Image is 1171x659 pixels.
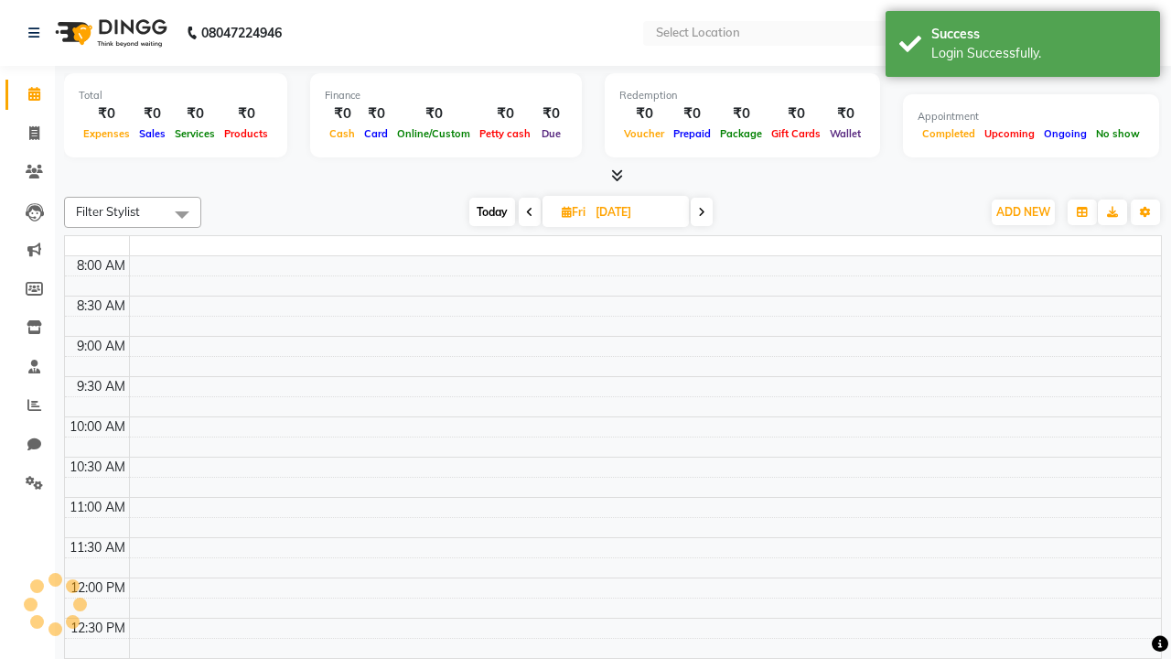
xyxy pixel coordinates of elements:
[1091,127,1144,140] span: No show
[469,198,515,226] span: Today
[767,127,825,140] span: Gift Cards
[996,205,1050,219] span: ADD NEW
[325,88,567,103] div: Finance
[715,103,767,124] div: ₹0
[66,458,129,477] div: 10:30 AM
[79,127,134,140] span: Expenses
[79,103,134,124] div: ₹0
[73,377,129,396] div: 9:30 AM
[170,103,220,124] div: ₹0
[392,127,475,140] span: Online/Custom
[134,127,170,140] span: Sales
[76,204,140,219] span: Filter Stylist
[980,127,1039,140] span: Upcoming
[220,127,273,140] span: Products
[73,297,129,316] div: 8:30 AM
[537,127,565,140] span: Due
[619,103,669,124] div: ₹0
[535,103,567,124] div: ₹0
[669,103,715,124] div: ₹0
[67,578,129,598] div: 12:00 PM
[360,103,392,124] div: ₹0
[134,103,170,124] div: ₹0
[715,127,767,140] span: Package
[931,44,1146,63] div: Login Successfully.
[918,127,980,140] span: Completed
[1039,127,1091,140] span: Ongoing
[475,103,535,124] div: ₹0
[825,127,865,140] span: Wallet
[325,103,360,124] div: ₹0
[201,7,282,59] b: 08047224946
[992,200,1055,225] button: ADD NEW
[220,103,273,124] div: ₹0
[918,109,1144,124] div: Appointment
[79,88,273,103] div: Total
[47,7,172,59] img: logo
[66,417,129,437] div: 10:00 AM
[170,127,220,140] span: Services
[669,127,715,140] span: Prepaid
[66,498,129,517] div: 11:00 AM
[360,127,392,140] span: Card
[590,199,682,226] input: 2025-09-05
[825,103,865,124] div: ₹0
[392,103,475,124] div: ₹0
[67,619,129,638] div: 12:30 PM
[767,103,825,124] div: ₹0
[557,205,590,219] span: Fri
[66,538,129,557] div: 11:30 AM
[73,256,129,275] div: 8:00 AM
[619,88,865,103] div: Redemption
[73,337,129,356] div: 9:00 AM
[475,127,535,140] span: Petty cash
[656,24,740,42] div: Select Location
[619,127,669,140] span: Voucher
[325,127,360,140] span: Cash
[931,25,1146,44] div: Success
